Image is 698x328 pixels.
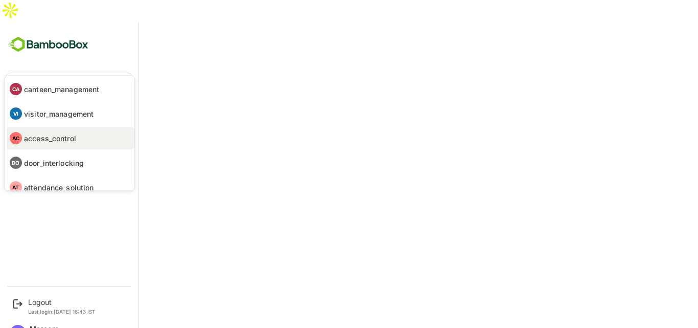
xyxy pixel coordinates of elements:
p: attendance_solution [24,182,94,193]
div: AC [10,132,22,144]
p: canteen_management [24,84,99,95]
div: CA [10,83,22,95]
div: DO [10,157,22,169]
p: door_interlocking [24,158,84,168]
p: visitor_management [24,108,94,119]
div: VI [10,107,22,120]
div: AT [10,181,22,193]
p: access_control [24,133,76,144]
